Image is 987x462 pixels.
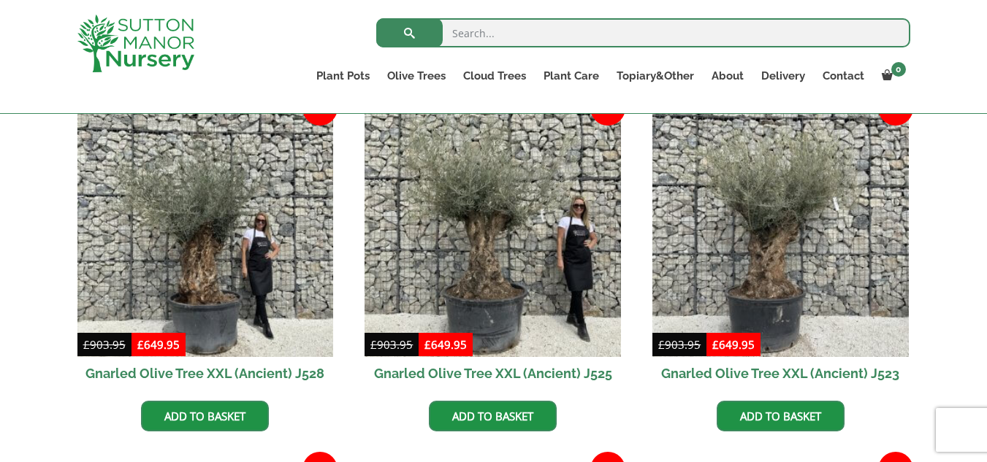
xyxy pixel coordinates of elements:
[77,357,334,390] h2: Gnarled Olive Tree XXL (Ancient) J528
[83,337,90,352] span: £
[891,62,906,77] span: 0
[77,101,334,390] a: Sale! Gnarled Olive Tree XXL (Ancient) J528
[429,401,557,431] a: Add to basket: “Gnarled Olive Tree XXL (Ancient) J525”
[535,66,608,86] a: Plant Care
[712,337,755,352] bdi: 649.95
[77,101,334,357] img: Gnarled Olive Tree XXL (Ancient) J528
[712,337,719,352] span: £
[608,66,703,86] a: Topiary&Other
[814,66,873,86] a: Contact
[652,357,909,390] h2: Gnarled Olive Tree XXL (Ancient) J523
[454,66,535,86] a: Cloud Trees
[703,66,752,86] a: About
[370,337,413,352] bdi: 903.95
[652,101,909,390] a: Sale! Gnarled Olive Tree XXL (Ancient) J523
[308,66,378,86] a: Plant Pots
[365,101,621,357] img: Gnarled Olive Tree XXL (Ancient) J525
[137,337,180,352] bdi: 649.95
[424,337,431,352] span: £
[873,66,910,86] a: 0
[378,66,454,86] a: Olive Trees
[365,357,621,390] h2: Gnarled Olive Tree XXL (Ancient) J525
[424,337,467,352] bdi: 649.95
[752,66,814,86] a: Delivery
[365,101,621,390] a: Sale! Gnarled Olive Tree XXL (Ancient) J525
[370,337,377,352] span: £
[652,101,909,357] img: Gnarled Olive Tree XXL (Ancient) J523
[77,15,194,72] img: logo
[658,337,665,352] span: £
[137,337,144,352] span: £
[83,337,126,352] bdi: 903.95
[717,401,845,431] a: Add to basket: “Gnarled Olive Tree XXL (Ancient) J523”
[658,337,701,352] bdi: 903.95
[376,18,910,47] input: Search...
[141,401,269,431] a: Add to basket: “Gnarled Olive Tree XXL (Ancient) J528”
